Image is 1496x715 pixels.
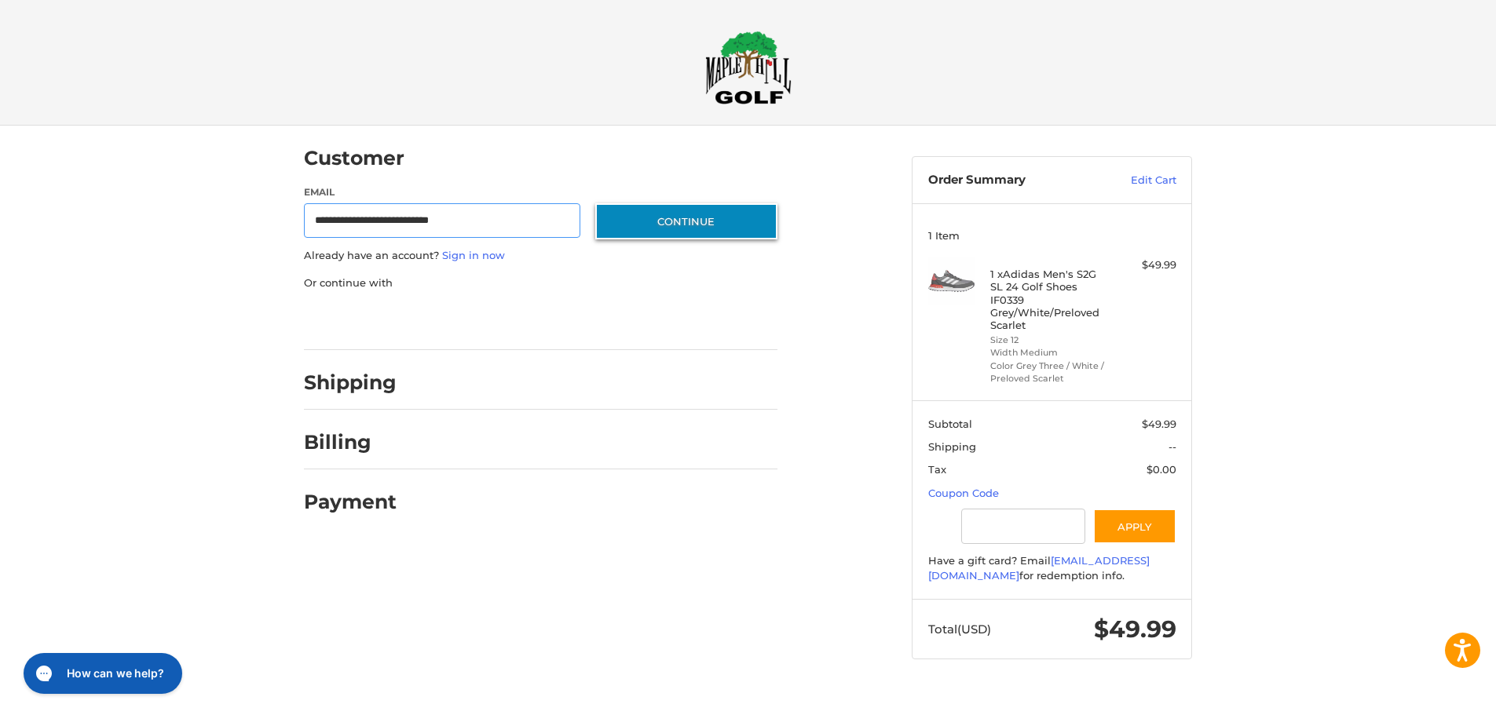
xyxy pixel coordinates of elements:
[304,185,580,199] label: Email
[1093,509,1176,544] button: Apply
[1142,418,1176,430] span: $49.99
[990,359,1110,385] li: Color Grey Three / White / Preloved Scarlet
[928,229,1176,242] h3: 1 Item
[304,370,397,395] h2: Shipping
[304,146,404,170] h2: Customer
[928,622,991,637] span: Total (USD)
[961,509,1085,544] input: Gift Certificate or Coupon Code
[304,275,777,291] p: Or continue with
[565,306,683,334] iframe: PayPal-venmo
[928,173,1097,188] h3: Order Summary
[705,31,792,104] img: Maple Hill Golf
[928,463,946,476] span: Tax
[928,553,1176,584] div: Have a gift card? Email for redemption info.
[299,306,417,334] iframe: PayPal-paypal
[1114,257,1176,273] div: $49.99
[16,648,187,699] iframe: Gorgias live chat messenger
[304,430,396,454] h2: Billing
[990,346,1110,359] li: Width Medium
[1169,440,1176,453] span: --
[928,418,972,430] span: Subtotal
[595,203,777,239] button: Continue
[304,248,777,264] p: Already have an account?
[442,249,505,261] a: Sign in now
[990,334,1110,347] li: Size 12
[304,490,397,514] h2: Payment
[1147,463,1176,476] span: $0.00
[1366,673,1496,715] iframe: Google Customer Reviews
[990,268,1110,331] h4: 1 x Adidas Men's S2G SL 24 Golf Shoes IF0339 Grey/White/Preloved Scarlet
[928,487,999,499] a: Coupon Code
[928,440,976,453] span: Shipping
[1097,173,1176,188] a: Edit Cart
[432,306,550,334] iframe: PayPal-paylater
[1094,615,1176,644] span: $49.99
